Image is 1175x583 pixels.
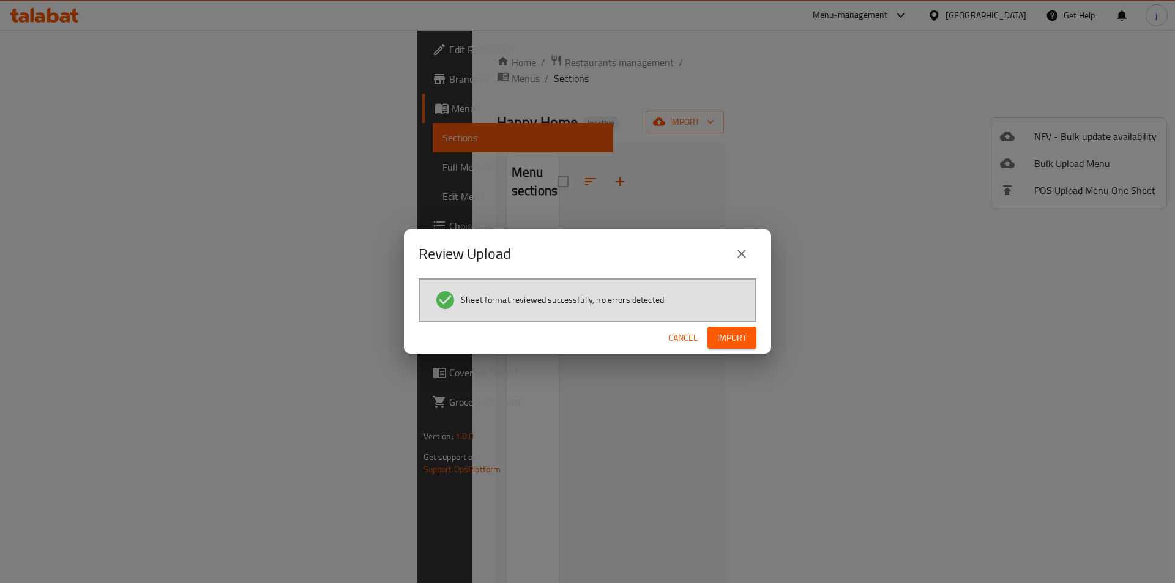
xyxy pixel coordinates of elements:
[707,327,756,349] button: Import
[727,239,756,269] button: close
[717,330,747,346] span: Import
[663,327,703,349] button: Cancel
[419,244,511,264] h2: Review Upload
[461,294,666,306] span: Sheet format reviewed successfully, no errors detected.
[668,330,698,346] span: Cancel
